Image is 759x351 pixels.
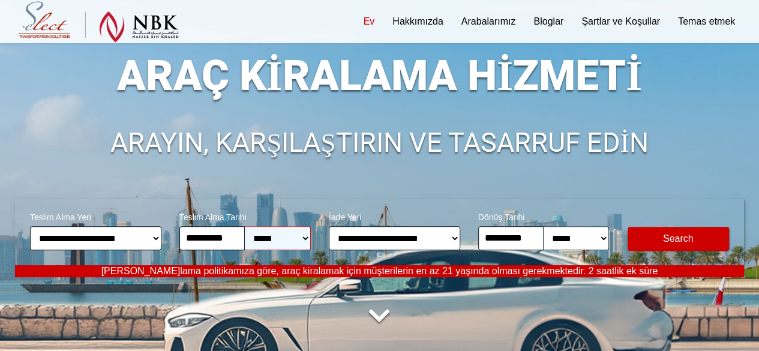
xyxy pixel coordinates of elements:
[478,212,525,222] font: Dönüş Tarihi
[461,16,516,26] font: Arabalarımız
[581,16,660,26] font: Şartlar ve Koşullar
[101,266,658,276] font: [PERSON_NAME]lama politikamıza göre, araç kiralamak için müşterilerin en az 21 yaşında olması ger...
[30,212,91,222] font: Teslim Alma Yeri
[116,51,642,100] font: ARAÇ KİRALAMA HİZMETİ
[329,212,362,222] font: İade Yeri
[392,16,443,26] font: Hakkımızda
[363,16,374,26] font: Ev
[678,16,735,26] font: Temas etmek
[110,127,648,158] font: ARAYIN, KARŞILAŞTIRIN VE TASARRUF EDİN
[18,1,179,43] img: Araba Kiralama Seçin
[179,212,247,222] font: Teslim Alma Tarihi
[533,16,563,26] font: Bloglar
